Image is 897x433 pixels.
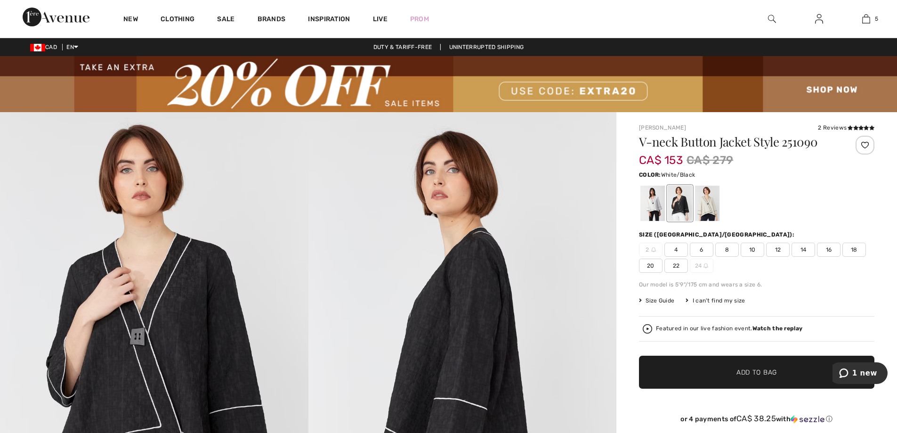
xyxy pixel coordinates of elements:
span: 6 [690,243,713,257]
span: 14 [792,243,815,257]
span: Inspiration [308,15,350,25]
span: CA$ 279 [687,152,733,169]
span: Color: [639,172,661,178]
span: 20 [639,259,663,273]
a: Live [373,14,388,24]
strong: Watch the replay [752,325,803,332]
a: Brands [258,15,286,25]
span: CAD [30,44,61,50]
img: Watch the replay [643,324,652,334]
div: Size ([GEOGRAPHIC_DATA]/[GEOGRAPHIC_DATA]): [639,230,796,239]
span: 22 [664,259,688,273]
iframe: Opens a widget where you can chat to one of our agents [832,362,888,386]
img: ring-m.svg [651,247,656,252]
span: 5 [875,15,878,23]
div: I can't find my size [686,296,745,305]
a: [PERSON_NAME] [639,124,686,131]
a: 5 [843,13,889,25]
span: CA$ 38.25 [736,414,776,423]
div: Featured in our live fashion event. [656,326,802,332]
img: Sezzle [791,415,824,424]
span: 10 [741,243,764,257]
img: My Info [815,13,823,25]
h1: V-neck Button Jacket Style 251090 [639,136,835,148]
img: search the website [768,13,776,25]
span: 8 [715,243,739,257]
span: 12 [766,243,790,257]
span: 24 [690,259,713,273]
div: or 4 payments of with [639,414,874,424]
span: 16 [817,243,840,257]
div: 2 Reviews [818,123,874,132]
div: Our model is 5'9"/175 cm and wears a size 6. [639,280,874,289]
div: or 4 payments ofCA$ 38.25withSezzle Click to learn more about Sezzle [639,414,874,427]
div: Moonstone/black [695,186,719,221]
span: 4 [664,243,688,257]
button: Add to Bag [639,356,874,389]
span: 18 [842,243,866,257]
div: White/Black [640,186,665,221]
img: My Bag [862,13,870,25]
img: 1ère Avenue [23,8,89,26]
a: New [123,15,138,25]
a: Sign In [808,13,831,25]
span: Add to Bag [736,368,777,377]
span: 2 [639,243,663,257]
span: CA$ 153 [639,144,683,167]
span: EN [66,44,78,50]
a: Sale [217,15,234,25]
span: White/Black [661,172,695,178]
a: Clothing [161,15,194,25]
span: Size Guide [639,296,674,305]
a: Prom [410,14,429,24]
img: Canadian Dollar [30,44,45,51]
div: Black/White [668,186,692,221]
img: ring-m.svg [703,263,708,268]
